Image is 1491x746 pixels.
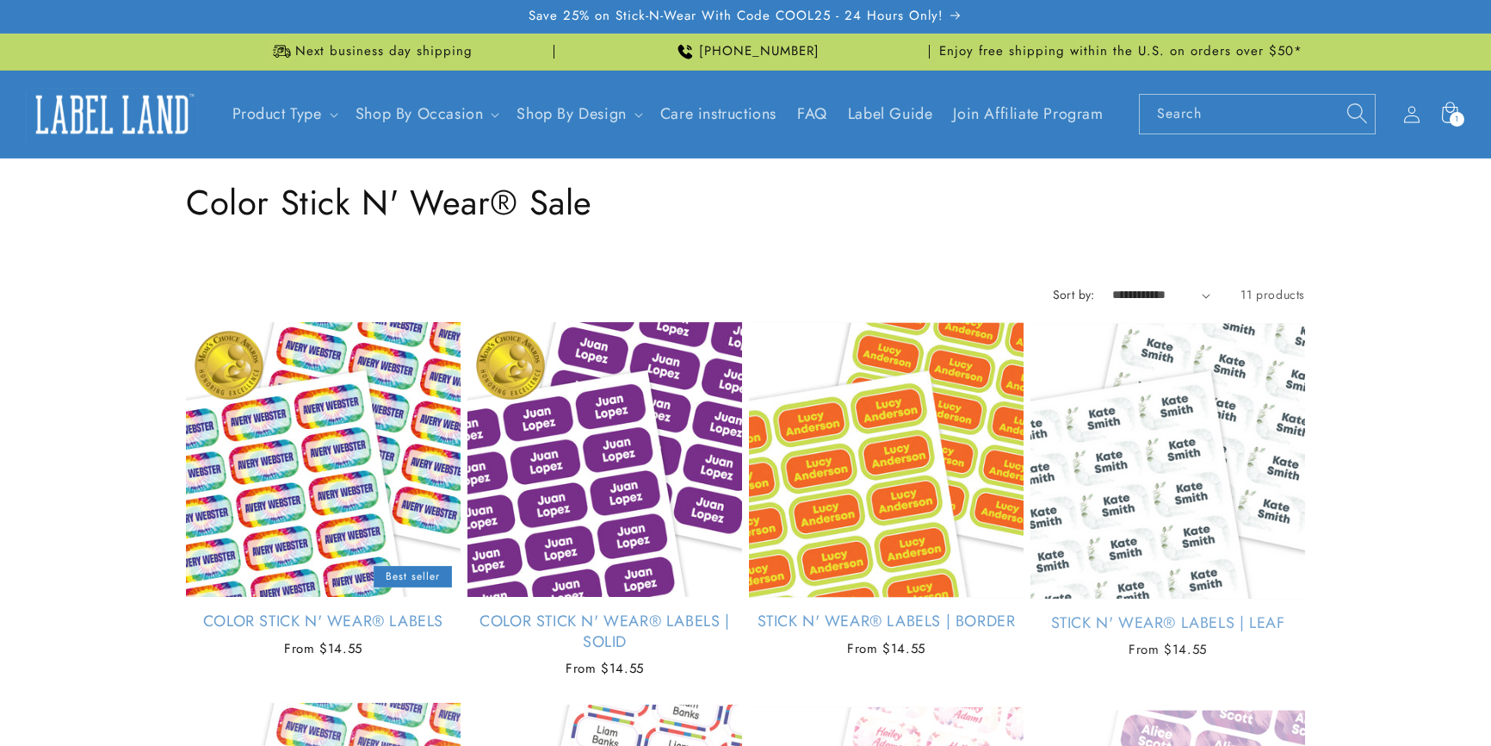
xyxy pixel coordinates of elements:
span: [PHONE_NUMBER] [699,43,820,60]
a: Label Land [20,81,205,147]
span: Enjoy free shipping within the U.S. on orders over $50* [939,43,1302,60]
a: FAQ [787,94,838,134]
a: Color Stick N' Wear® Labels | Solid [467,612,742,652]
a: Color Stick N' Wear® Labels [186,612,461,631]
iframe: Gorgias Floating Chat [1129,665,1474,729]
a: Stick N' Wear® Labels | Border [749,612,1024,631]
label: Sort by: [1053,286,1095,303]
h1: Color Stick N' Wear® Sale [186,180,1305,225]
span: Save 25% on Stick-N-Wear With Code COOL25 - 24 Hours Only! [529,8,943,25]
a: Shop By Design [517,103,626,125]
span: Label Guide [848,104,933,124]
a: Product Type [232,103,322,125]
div: Announcement [561,34,930,70]
span: 11 products [1240,286,1305,303]
summary: Shop By Occasion [345,94,507,134]
div: Announcement [186,34,554,70]
a: Join Affiliate Program [943,94,1113,134]
button: Search [1338,94,1376,132]
span: Next business day shipping [295,43,473,60]
summary: Shop By Design [506,94,649,134]
img: Label Land [26,88,198,141]
span: FAQ [797,104,827,124]
span: 1 [1455,112,1459,127]
div: Announcement [937,34,1305,70]
span: Care instructions [660,104,776,124]
summary: Product Type [222,94,345,134]
span: Shop By Occasion [356,104,484,124]
span: Join Affiliate Program [953,104,1103,124]
a: Label Guide [838,94,943,134]
a: Care instructions [650,94,787,134]
a: Stick N' Wear® Labels | Leaf [1030,612,1305,632]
